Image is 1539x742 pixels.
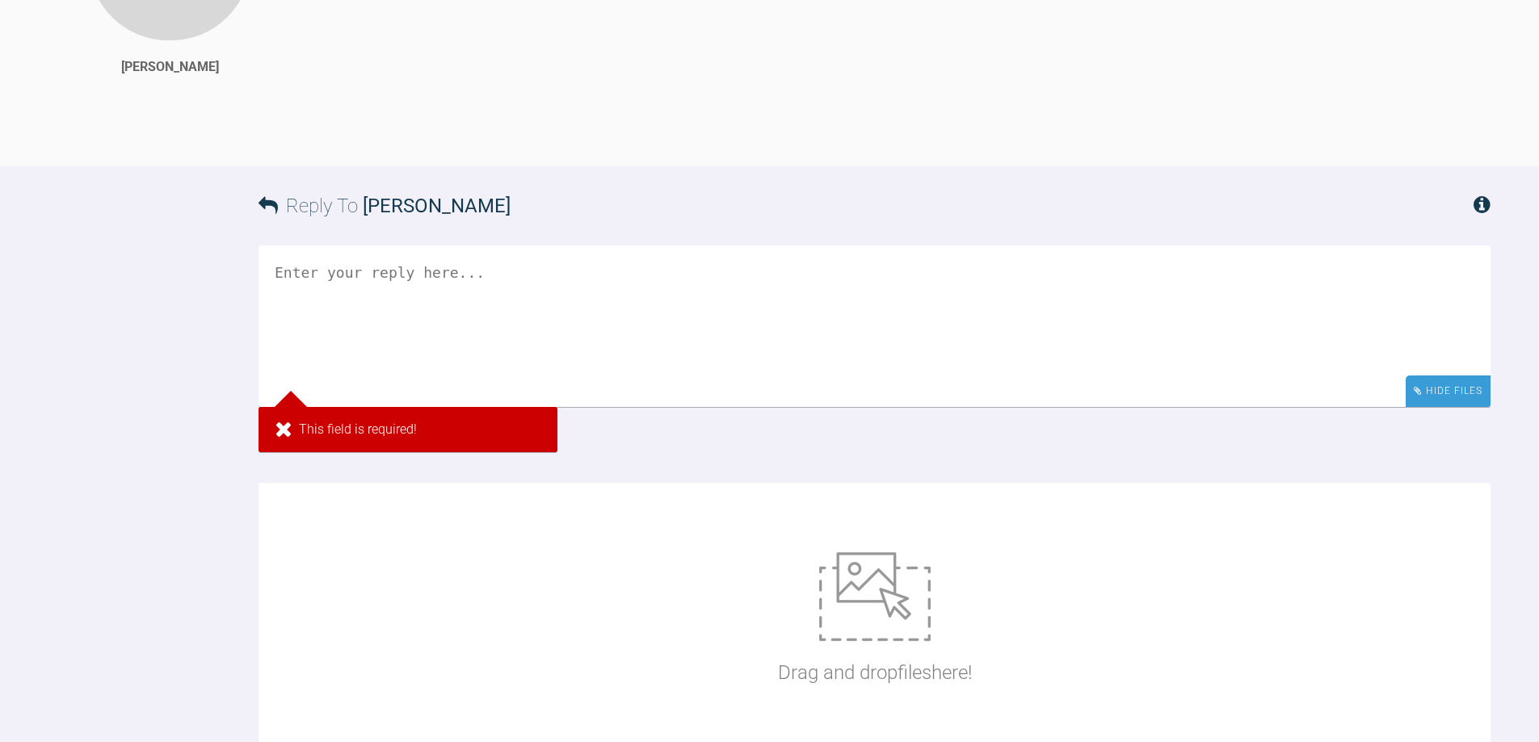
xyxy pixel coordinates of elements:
[121,57,219,78] div: [PERSON_NAME]
[1406,375,1491,407] div: Hide Files
[363,195,511,217] span: [PERSON_NAME]
[259,407,557,452] div: This field is required!
[778,657,972,688] p: Drag and drop files here!
[259,191,511,221] h3: Reply To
